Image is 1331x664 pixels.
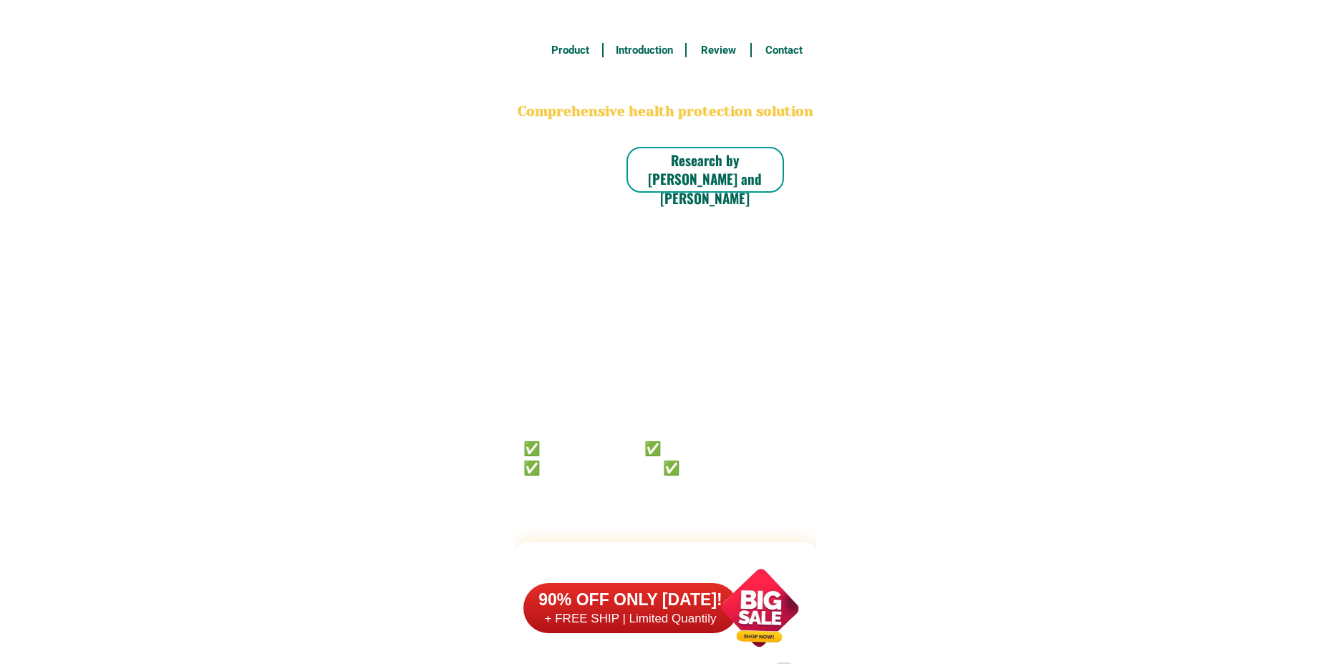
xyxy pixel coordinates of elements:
h6: Research by [PERSON_NAME] and [PERSON_NAME] [626,150,784,208]
h2: Comprehensive health protection solution [516,102,816,122]
h6: Product [546,42,594,59]
h6: Review [694,42,743,59]
h6: Contact [760,42,808,59]
h2: BONA VITA COFFEE [516,69,816,102]
h6: + FREE SHIP | Limited Quantily [523,611,738,627]
h3: FREE SHIPPING NATIONWIDE [516,8,816,29]
h6: Introduction [611,42,677,59]
h6: ✅ 𝙰𝚗𝚝𝚒 𝙲𝚊𝚗𝚌𝚎𝚛 ✅ 𝙰𝚗𝚝𝚒 𝚂𝚝𝚛𝚘𝚔𝚎 ✅ 𝙰𝚗𝚝𝚒 𝙳𝚒𝚊𝚋𝚎𝚝𝚒𝚌 ✅ 𝙳𝚒𝚊𝚋𝚎𝚝𝚎𝚜 [523,438,768,476]
h2: FAKE VS ORIGINAL [516,554,816,592]
h6: 90% OFF ONLY [DATE]! [523,590,738,611]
